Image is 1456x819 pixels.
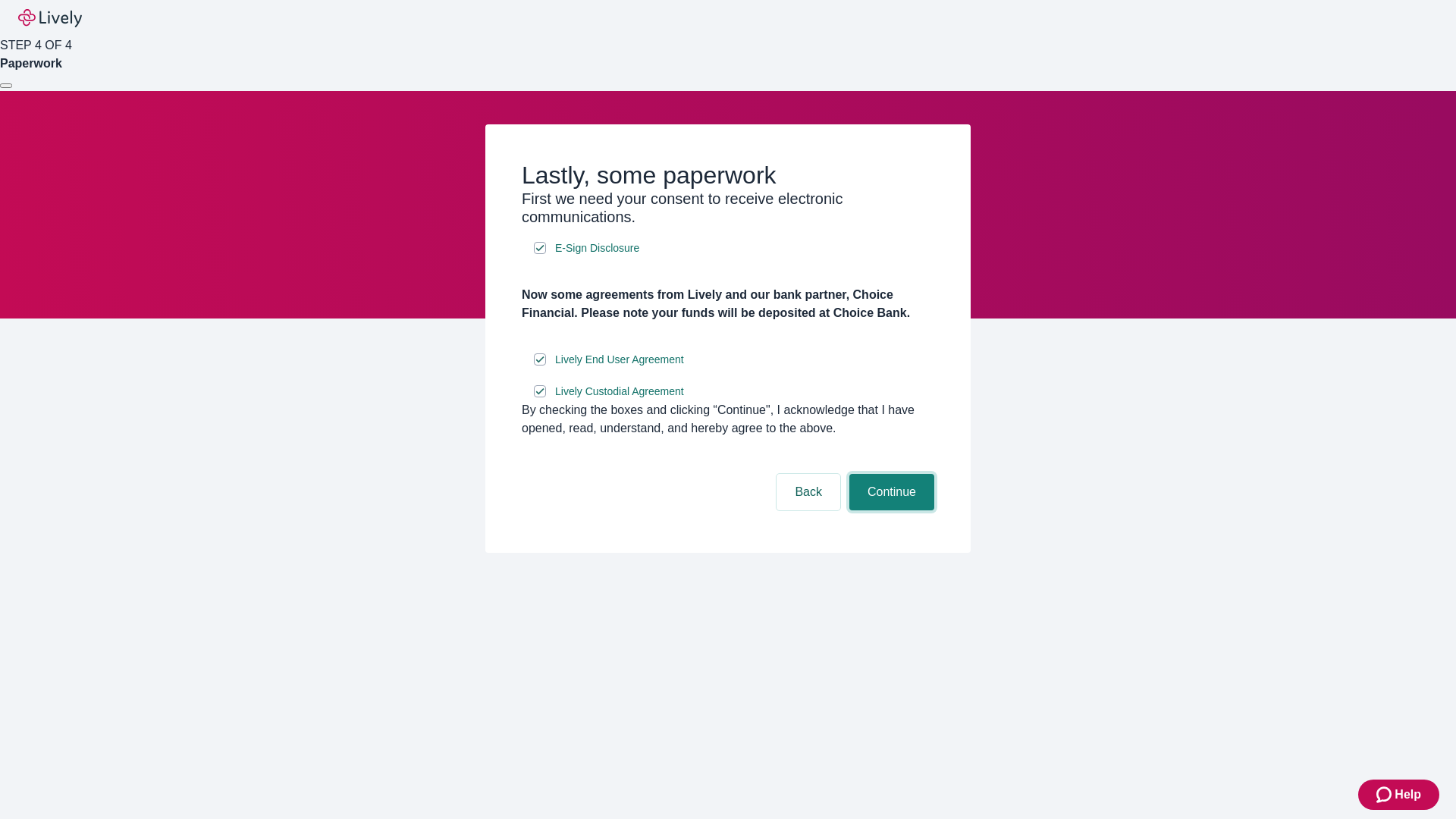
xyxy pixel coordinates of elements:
h2: Lastly, some paperwork [522,161,934,190]
h3: First we need your consent to receive electronic communications. [522,190,934,226]
img: Lively [18,9,82,27]
span: Lively Custodial Agreement [555,384,684,400]
div: By checking the boxes and clicking “Continue", I acknowledge that I have opened, read, understand... [522,401,934,438]
button: Continue [849,474,934,510]
span: E-Sign Disclosure [555,240,639,256]
span: Lively End User Agreement [555,352,684,368]
svg: Zendesk support icon [1376,786,1395,804]
button: Back [777,474,840,510]
button: Zendesk support iconHelp [1358,780,1439,810]
span: Help [1395,786,1421,804]
a: e-sign disclosure document [552,350,687,369]
a: e-sign disclosure document [552,382,687,401]
a: e-sign disclosure document [552,239,642,258]
h4: Now some agreements from Lively and our bank partner, Choice Financial. Please note your funds wi... [522,286,934,322]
